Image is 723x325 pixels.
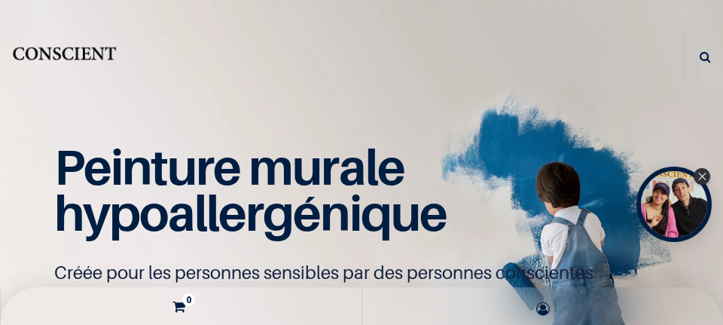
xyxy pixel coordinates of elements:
div: Tolstoy bubble widget [636,167,712,242]
div: Close Tolstoy widget [694,168,710,185]
a: 0 [5,287,358,325]
a: Logo of Conscient [11,43,117,70]
div: Open Tolstoy widget [636,167,712,242]
span: Peinture murale [54,137,404,196]
sup: 0 [182,293,195,306]
p: Créée pour les personnes sensibles par des personnes conscientes [54,261,669,285]
span: hypoallergénique [54,183,447,242]
div: Open Tolstoy [636,167,712,242]
img: Conscient [11,43,117,70]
